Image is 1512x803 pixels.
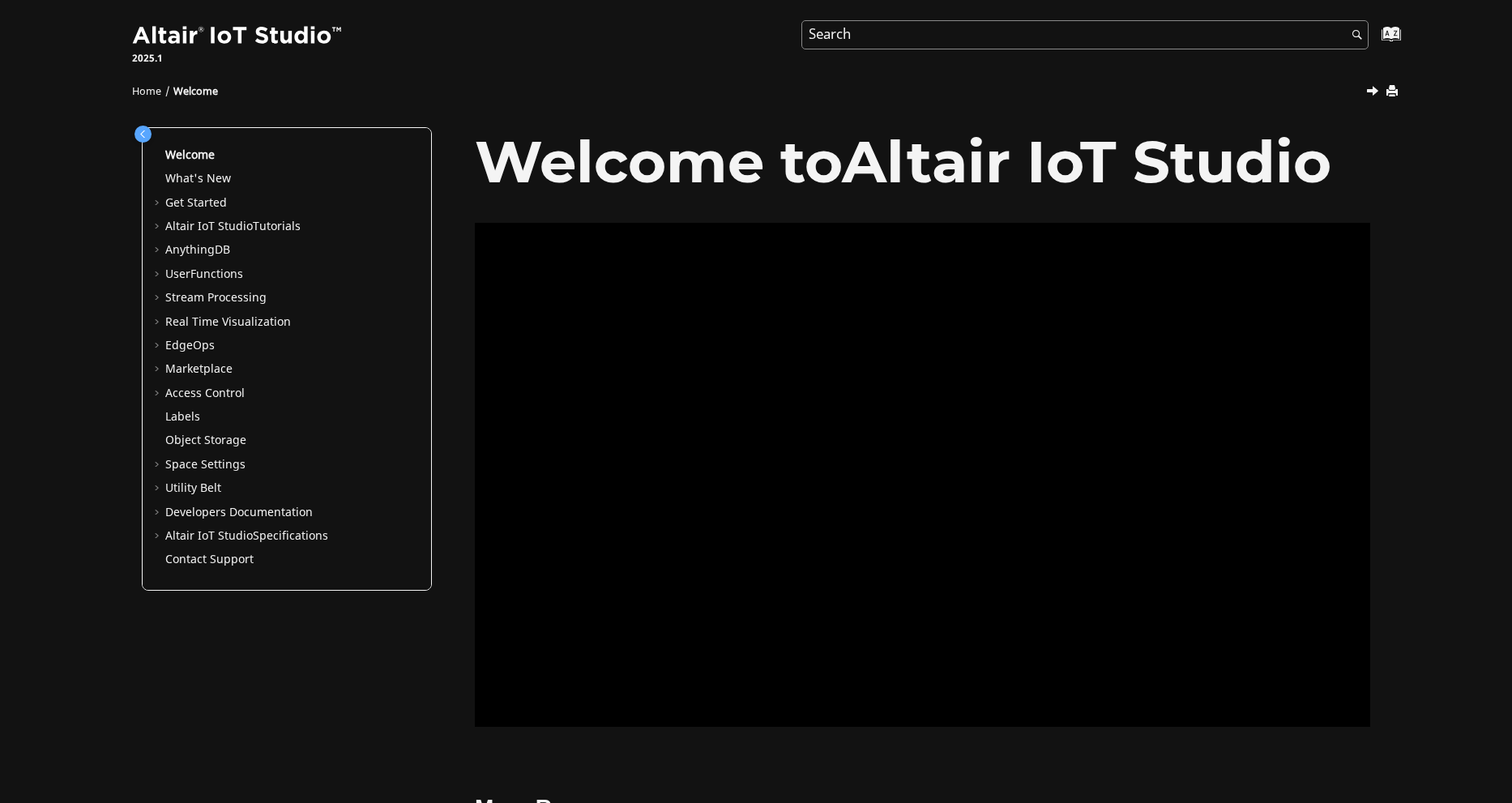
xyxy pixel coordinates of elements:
a: Space Settings [165,456,246,473]
a: Altair IoT StudioTutorials [165,218,301,235]
span: Expand Altair IoT StudioTutorials [152,219,165,235]
a: Stream Processing [165,289,267,306]
a: Object Storage [165,432,246,449]
a: EdgeOps [165,337,215,354]
span: Expand UserFunctions [152,267,165,283]
a: Home [132,84,161,99]
a: Welcome [173,84,218,99]
span: Altair IoT Studio [165,218,253,235]
a: AnythingDB [165,241,230,258]
a: Get Started [165,194,227,211]
a: Access Control [165,385,245,402]
span: Expand Access Control [152,386,165,402]
a: UserFunctions [165,266,243,283]
span: Expand Space Settings [152,457,165,473]
button: Print this page [1387,81,1400,103]
span: Expand AnythingDB [152,242,165,258]
a: Go to index terms page [1356,33,1392,50]
span: Functions [190,266,243,283]
span: Altair IoT Studio [165,528,253,545]
span: Expand Altair IoT StudioSpecifications [152,528,165,545]
button: Search [1330,20,1376,52]
span: Expand Utility Belt [152,481,165,497]
span: Altair IoT Studio [842,126,1331,197]
a: Marketplace [165,361,233,378]
a: What's New [165,170,231,187]
a: Developers Documentation [165,504,313,521]
a: Utility Belt [165,480,221,497]
a: Next topic: What's New [1368,83,1381,103]
input: Search query [801,20,1369,49]
p: 2025.1 [132,51,344,66]
ul: Table of Contents [152,147,421,568]
span: Expand EdgeOps [152,338,165,354]
a: Labels [165,408,200,425]
nav: Tools [108,70,1404,107]
img: Altair IoT Studio [132,23,344,49]
a: Contact Support [165,551,254,568]
span: Expand Developers Documentation [152,505,165,521]
span: Expand Marketplace [152,361,165,378]
h1: Welcome to [475,130,1370,194]
a: Welcome [165,147,215,164]
a: Real Time Visualization [165,314,291,331]
span: Expand Real Time Visualization [152,314,165,331]
span: Expand Get Started [152,195,165,211]
button: Toggle publishing table of content [135,126,152,143]
span: Expand Stream Processing [152,290,165,306]
a: Altair IoT StudioSpecifications [165,528,328,545]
